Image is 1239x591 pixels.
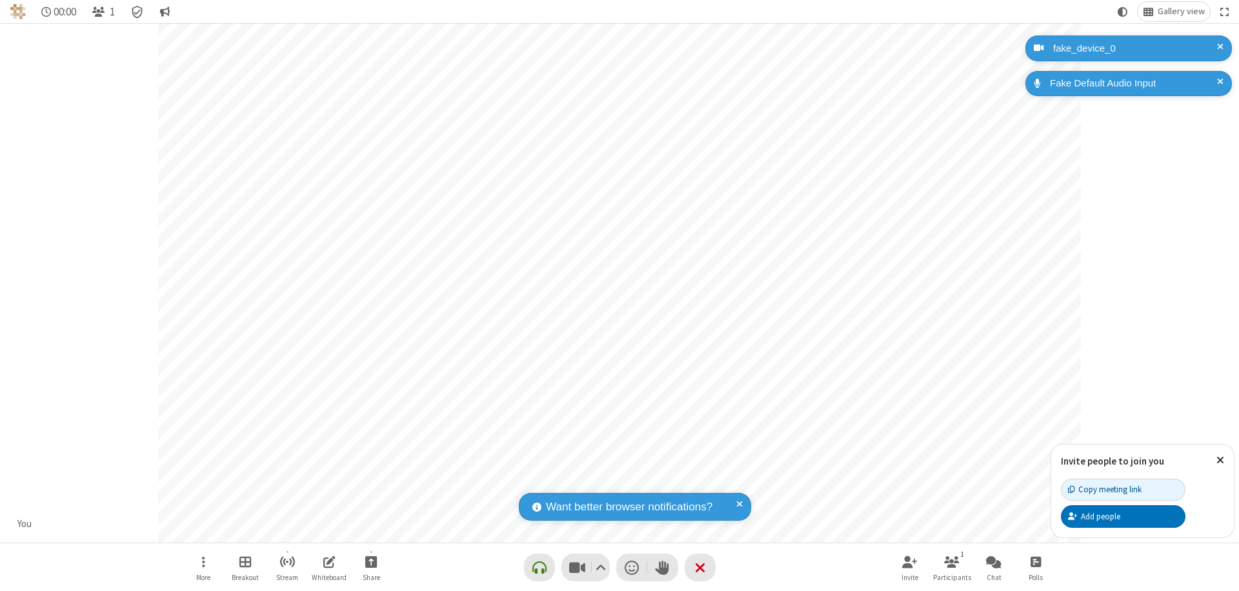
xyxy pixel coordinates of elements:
[110,6,115,18] span: 1
[312,574,347,581] span: Whiteboard
[1029,574,1043,581] span: Polls
[1061,455,1164,467] label: Invite people to join you
[196,574,210,581] span: More
[891,549,929,586] button: Invite participants (⌘+Shift+I)
[1207,445,1234,476] button: Close popover
[561,554,610,581] button: Stop video (⌘+Shift+V)
[1061,505,1185,527] button: Add people
[1068,483,1142,496] div: Copy meeting link
[957,548,968,560] div: 1
[1049,41,1222,56] div: fake_device_0
[125,2,150,21] div: Meeting details Encryption enabled
[86,2,120,21] button: Open participant list
[685,554,716,581] button: End or leave meeting
[226,549,265,586] button: Manage Breakout Rooms
[154,2,175,21] button: Conversation
[232,574,259,581] span: Breakout
[1045,76,1222,91] div: Fake Default Audio Input
[616,554,647,581] button: Send a reaction
[10,4,26,19] img: QA Selenium DO NOT DELETE OR CHANGE
[1113,2,1133,21] button: Using system theme
[13,517,37,532] div: You
[276,574,298,581] span: Stream
[592,554,609,581] button: Video setting
[546,499,712,516] span: Want better browser notifications?
[363,574,380,581] span: Share
[932,549,971,586] button: Open participant list
[36,2,82,21] div: Timer
[184,549,223,586] button: Open menu
[1016,549,1055,586] button: Open poll
[1061,479,1185,501] button: Copy meeting link
[310,549,348,586] button: Open shared whiteboard
[1215,2,1234,21] button: Fullscreen
[902,574,918,581] span: Invite
[352,549,390,586] button: Start sharing
[268,549,307,586] button: Start streaming
[647,554,678,581] button: Raise hand
[1158,6,1205,17] span: Gallery view
[987,574,1002,581] span: Chat
[1138,2,1210,21] button: Change layout
[54,6,76,18] span: 00:00
[974,549,1013,586] button: Open chat
[933,574,971,581] span: Participants
[524,554,555,581] button: Connect your audio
